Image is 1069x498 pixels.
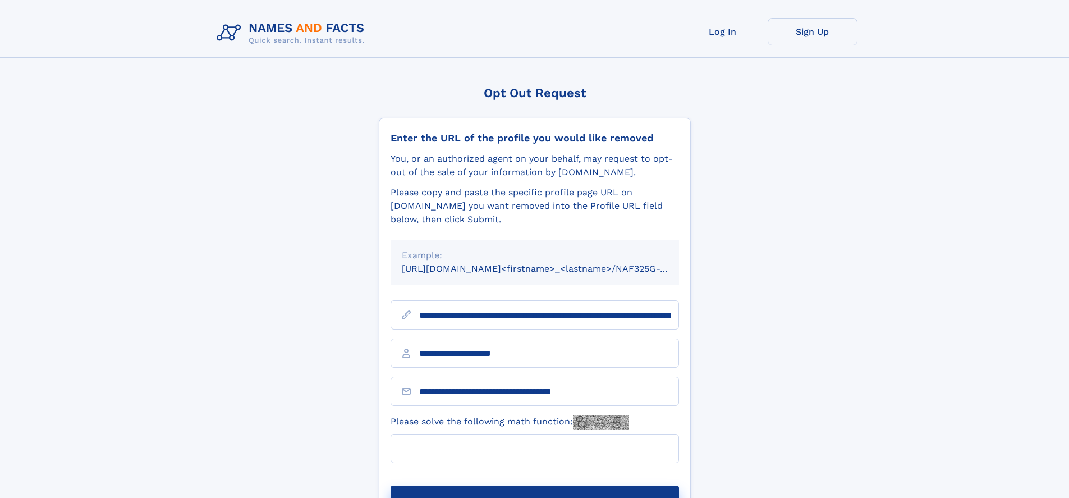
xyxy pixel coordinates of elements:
div: Enter the URL of the profile you would like removed [391,132,679,144]
div: Opt Out Request [379,86,691,100]
div: Please copy and paste the specific profile page URL on [DOMAIN_NAME] you want removed into the Pr... [391,186,679,226]
label: Please solve the following math function: [391,415,629,430]
a: Log In [678,18,768,45]
img: Logo Names and Facts [212,18,374,48]
a: Sign Up [768,18,857,45]
small: [URL][DOMAIN_NAME]<firstname>_<lastname>/NAF325G-xxxxxxxx [402,263,700,274]
div: You, or an authorized agent on your behalf, may request to opt-out of the sale of your informatio... [391,152,679,179]
div: Example: [402,249,668,262]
